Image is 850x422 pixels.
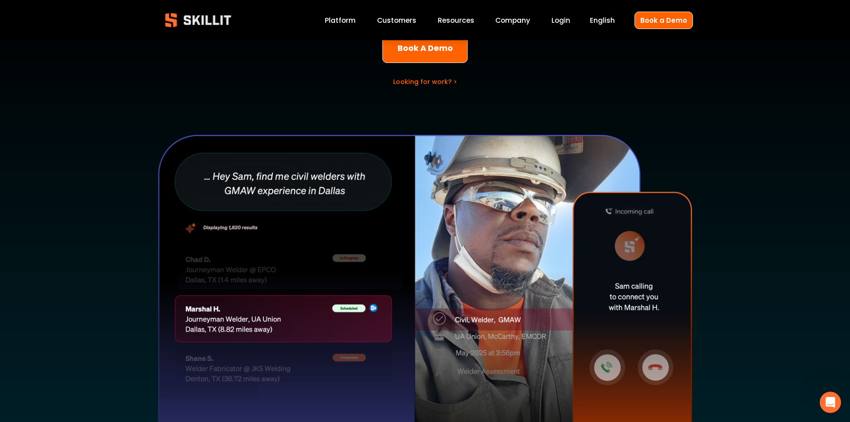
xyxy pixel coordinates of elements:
[438,15,474,25] span: Resources
[158,7,239,33] img: Skillit
[438,14,474,26] a: folder dropdown
[590,15,615,25] span: English
[820,392,841,413] iframe: Intercom live chat
[634,12,693,29] a: Book a Demo
[382,35,468,63] a: Book A Demo
[393,77,457,86] a: Looking for work? >
[325,14,356,26] a: Platform
[590,14,615,26] div: language picker
[495,14,530,26] a: Company
[377,14,416,26] a: Customers
[551,14,570,26] a: Login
